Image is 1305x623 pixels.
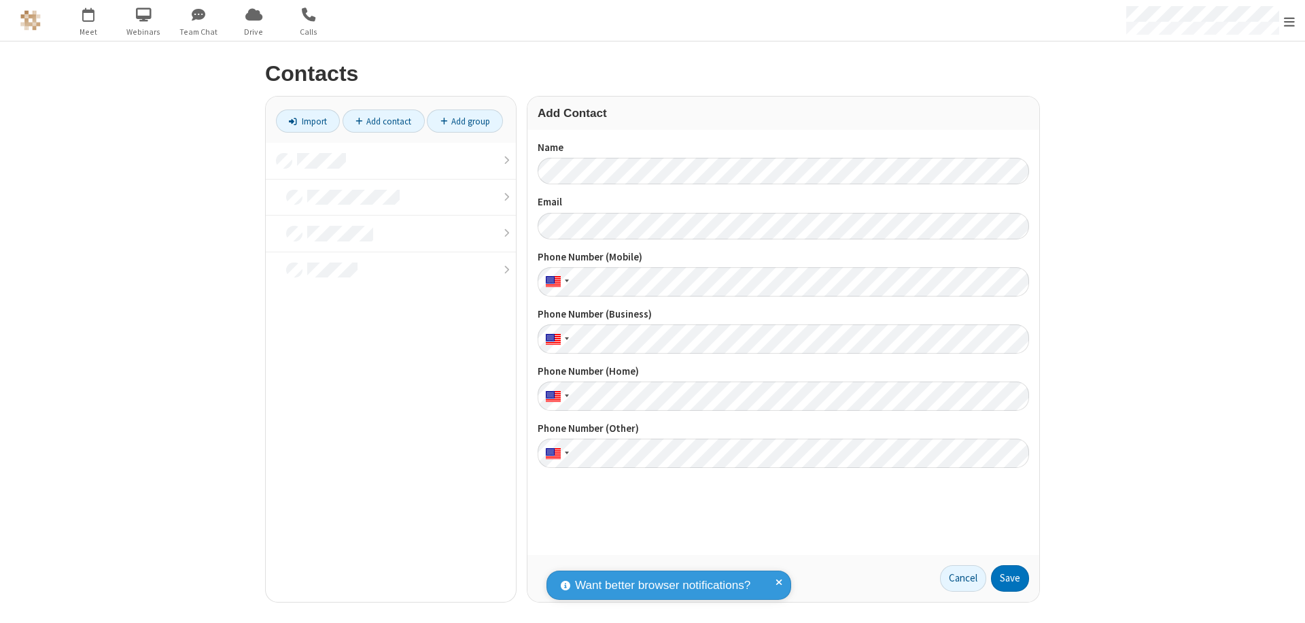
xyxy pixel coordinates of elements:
span: Team Chat [173,26,224,38]
h3: Add Contact [538,107,1029,120]
span: Webinars [118,26,169,38]
a: Add group [427,110,503,133]
label: Phone Number (Other) [538,421,1029,437]
span: Drive [228,26,279,38]
button: Save [991,565,1029,592]
label: Email [538,195,1029,210]
label: Phone Number (Home) [538,364,1029,380]
span: Want better browser notifications? [575,577,750,594]
label: Name [538,140,1029,156]
div: United States: + 1 [538,382,573,411]
label: Phone Number (Mobile) [538,250,1029,265]
div: United States: + 1 [538,324,573,354]
a: Cancel [940,565,986,592]
a: Import [276,110,340,133]
h2: Contacts [265,62,1040,86]
img: QA Selenium DO NOT DELETE OR CHANGE [20,10,41,31]
span: Meet [63,26,114,38]
div: United States: + 1 [538,439,573,468]
a: Add contact [343,110,425,133]
label: Phone Number (Business) [538,307,1029,322]
span: Calls [283,26,334,38]
div: United States: + 1 [538,267,573,297]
